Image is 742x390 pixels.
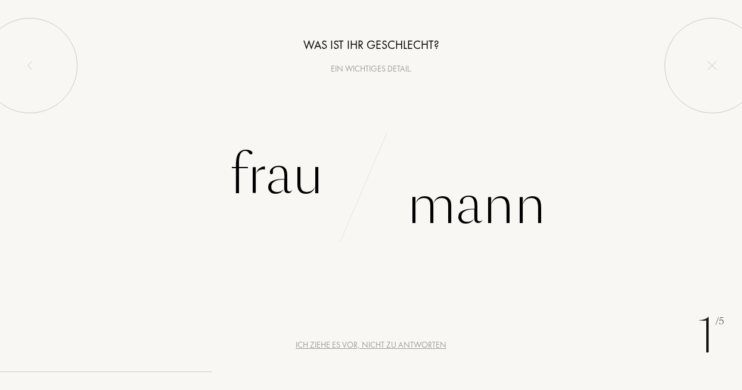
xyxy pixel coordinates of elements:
[707,61,717,70] img: quit_onboard.svg
[407,165,546,245] div: Mann
[25,61,35,70] img: left_onboard.svg
[296,339,446,351] div: Ich ziehe es vor, nicht zu antworten
[697,301,724,372] div: 1
[715,315,724,329] span: /5
[229,135,324,215] div: Frau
